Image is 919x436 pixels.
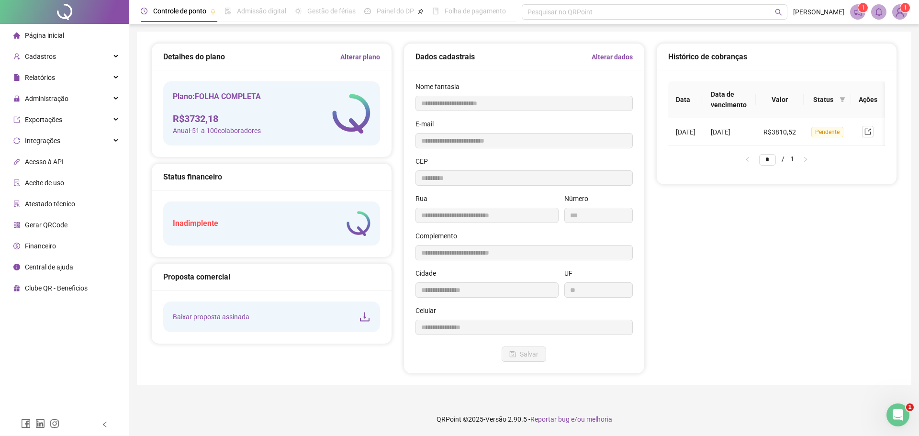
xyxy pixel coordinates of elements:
[13,53,20,60] span: user-add
[13,201,20,207] span: solution
[153,7,206,15] span: Controle de ponto
[874,8,883,16] span: bell
[13,243,20,249] span: dollar
[25,116,62,123] span: Exportações
[668,118,703,146] td: [DATE]
[775,9,782,16] span: search
[50,419,59,428] span: instagram
[364,8,371,14] span: dashboard
[740,154,755,165] li: Página anterior
[25,242,56,250] span: Financeiro
[668,51,885,63] div: Histórico de cobranças
[415,193,434,204] label: Rua
[900,3,910,12] sup: Atualize o seu contato no menu Meus Dados
[25,158,64,166] span: Acesso à API
[415,156,434,167] label: CEP
[237,7,286,15] span: Admissão digital
[703,118,756,146] td: [DATE]
[25,32,64,39] span: Página inicial
[101,421,108,428] span: left
[21,419,31,428] span: facebook
[25,95,68,102] span: Administração
[25,53,56,60] span: Cadastros
[502,347,546,362] button: Salvar
[25,284,88,292] span: Clube QR - Beneficios
[25,179,64,187] span: Aceite de uso
[564,193,594,204] label: Número
[840,97,845,102] span: filter
[25,263,73,271] span: Central de ajuda
[13,158,20,165] span: api
[13,116,20,123] span: export
[415,81,466,92] label: Nome fantasia
[798,154,813,165] button: right
[415,268,442,279] label: Cidade
[25,200,75,208] span: Atestado técnico
[415,51,475,63] h5: Dados cadastrais
[347,211,370,236] img: logo-atual-colorida-simples.ef1a4d5a9bda94f4ab63.png
[703,81,756,118] th: Data de vencimento
[210,9,216,14] span: pushpin
[35,419,45,428] span: linkedin
[851,81,885,118] th: Ações
[295,8,302,14] span: sun
[759,154,794,165] li: 1/1
[893,5,907,19] img: 52161
[25,74,55,81] span: Relatórios
[13,179,20,186] span: audit
[163,51,225,63] h5: Detalhes do plano
[13,95,20,102] span: lock
[445,7,506,15] span: Folha de pagamento
[163,271,380,283] div: Proposta comercial
[564,268,579,279] label: UF
[904,4,907,11] span: 1
[13,32,20,39] span: home
[415,305,442,316] label: Celular
[906,403,914,411] span: 1
[173,112,261,125] h4: R$ 3732,18
[793,7,844,17] span: [PERSON_NAME]
[811,94,836,105] span: Status
[668,81,703,118] th: Data
[740,154,755,165] button: left
[13,264,20,270] span: info-circle
[25,137,60,145] span: Integrações
[13,222,20,228] span: qrcode
[853,8,862,16] span: notification
[756,81,804,118] th: Valor
[432,8,439,14] span: book
[530,415,612,423] span: Reportar bug e/ou melhoria
[782,155,785,163] span: /
[811,127,843,137] span: Pendente
[173,218,218,229] h5: Inadimplente
[340,52,380,62] a: Alterar plano
[803,157,808,162] span: right
[141,8,147,14] span: clock-circle
[173,91,261,102] h5: Plano: FOLHA COMPLETA
[745,157,751,162] span: left
[359,311,370,323] span: download
[25,221,67,229] span: Gerar QRCode
[756,118,804,146] td: R$3810,52
[592,52,633,62] a: Alterar dados
[13,285,20,291] span: gift
[886,403,909,426] iframe: Intercom live chat
[13,74,20,81] span: file
[864,128,871,135] span: export
[224,8,231,14] span: file-done
[415,119,440,129] label: E-mail
[862,4,865,11] span: 1
[798,154,813,165] li: Próxima página
[307,7,356,15] span: Gestão de férias
[415,231,463,241] label: Complemento
[418,9,424,14] span: pushpin
[13,137,20,144] span: sync
[332,94,370,134] img: logo-atual-colorida-simples.ef1a4d5a9bda94f4ab63.png
[129,402,919,436] footer: QRPoint © 2025 - 2.90.5 -
[173,312,249,322] span: Baixar proposta assinada
[858,3,868,12] sup: 1
[838,92,847,107] span: filter
[377,7,414,15] span: Painel do DP
[485,415,506,423] span: Versão
[173,125,261,136] span: Anual - 51 a 100 colaboradores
